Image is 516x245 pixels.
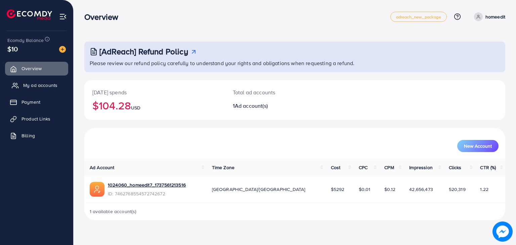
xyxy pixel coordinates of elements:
[457,140,499,152] button: New Account
[108,190,186,197] span: ID: 7462768554572742672
[409,164,433,171] span: Impression
[90,182,104,197] img: ic-ads-acc.e4c84228.svg
[5,129,68,142] a: Billing
[331,164,341,171] span: Cost
[99,47,188,56] h3: [AdReach] Refund Policy
[212,164,234,171] span: Time Zone
[492,222,513,242] img: image
[390,12,447,22] a: adreach_new_package
[396,15,441,19] span: adreach_new_package
[480,186,488,193] span: 1.22
[90,164,115,171] span: Ad Account
[84,12,124,22] h3: Overview
[108,182,186,188] a: 1024060_homeedit7_1737561213516
[409,186,433,193] span: 42,656,473
[480,164,496,171] span: CTR (%)
[384,164,394,171] span: CPM
[90,59,501,67] p: Please review our refund policy carefully to understand your rights and obligations when requesti...
[331,186,345,193] span: $5292
[92,99,217,112] h2: $104.28
[384,186,395,193] span: $0.12
[7,9,52,20] img: logo
[7,44,18,54] span: $10
[5,62,68,75] a: Overview
[92,88,217,96] p: [DATE] spends
[485,13,505,21] p: homeedit
[449,164,462,171] span: Clicks
[21,115,50,122] span: Product Links
[5,112,68,126] a: Product Links
[90,208,137,215] span: 1 available account(s)
[131,104,140,111] span: USD
[464,144,492,148] span: New Account
[471,12,505,21] a: homeedit
[233,103,322,109] h2: 1
[59,46,66,53] img: image
[7,37,44,44] span: Ecomdy Balance
[23,82,57,89] span: My ad accounts
[359,186,371,193] span: $0.01
[59,13,67,20] img: menu
[359,164,368,171] span: CPC
[233,88,322,96] p: Total ad accounts
[21,132,35,139] span: Billing
[21,99,40,105] span: Payment
[5,95,68,109] a: Payment
[5,79,68,92] a: My ad accounts
[449,186,466,193] span: 520,319
[235,102,268,109] span: Ad account(s)
[212,186,305,193] span: [GEOGRAPHIC_DATA]/[GEOGRAPHIC_DATA]
[21,65,42,72] span: Overview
